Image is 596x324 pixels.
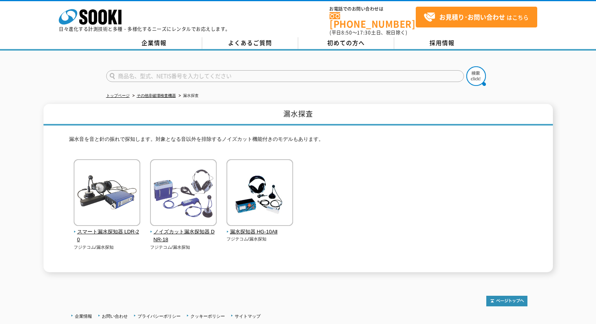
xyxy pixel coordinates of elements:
[106,70,464,82] input: 商品名、型式、NETIS番号を入力してください
[466,66,486,86] img: btn_search.png
[106,37,202,49] a: 企業情報
[150,159,217,228] img: ノイズカット漏水探知器 DNR-18
[150,244,217,251] p: フジテコム/漏水探知
[226,220,293,236] a: 漏水探知器 HG-10AⅡ
[190,314,225,319] a: クッキーポリシー
[330,7,416,11] span: お電話でのお問い合わせは
[150,228,217,244] span: ノイズカット漏水探知器 DNR-18
[106,93,130,98] a: トップページ
[74,159,140,228] img: スマート漏水探知器 LDR-20
[69,135,527,147] p: 漏水音を音と針の振れで探知します。対象となる音以外を排除するノイズカット機能付きのモデルもあります。
[226,159,293,228] img: 漏水探知器 HG-10AⅡ
[59,27,230,31] p: 日々進化する計測技術と多種・多様化するニーズにレンタルでお応えします。
[424,11,529,23] span: はこちら
[235,314,261,319] a: サイトマップ
[138,314,181,319] a: プライバシーポリシー
[43,104,553,126] h1: 漏水探査
[327,38,365,47] span: 初めての方へ
[394,37,490,49] a: 採用情報
[202,37,298,49] a: よくあるご質問
[137,93,176,98] a: その他非破壊検査機器
[102,314,128,319] a: お問い合わせ
[330,29,407,36] span: (平日 ～ 土日、祝日除く)
[416,7,537,27] a: お見積り･お問い合わせはこちら
[226,236,293,242] p: フジテコム/漏水探知
[357,29,371,36] span: 17:30
[74,228,141,244] span: スマート漏水探知器 LDR-20
[226,228,293,236] span: 漏水探知器 HG-10AⅡ
[75,314,92,319] a: 企業情報
[177,92,199,100] li: 漏水探査
[330,12,416,28] a: [PHONE_NUMBER]
[439,12,505,22] strong: お見積り･お問い合わせ
[74,244,141,251] p: フジテコム/漏水探知
[486,296,527,306] img: トップページへ
[298,37,394,49] a: 初めての方へ
[150,220,217,244] a: ノイズカット漏水探知器 DNR-18
[74,220,141,244] a: スマート漏水探知器 LDR-20
[341,29,352,36] span: 8:50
